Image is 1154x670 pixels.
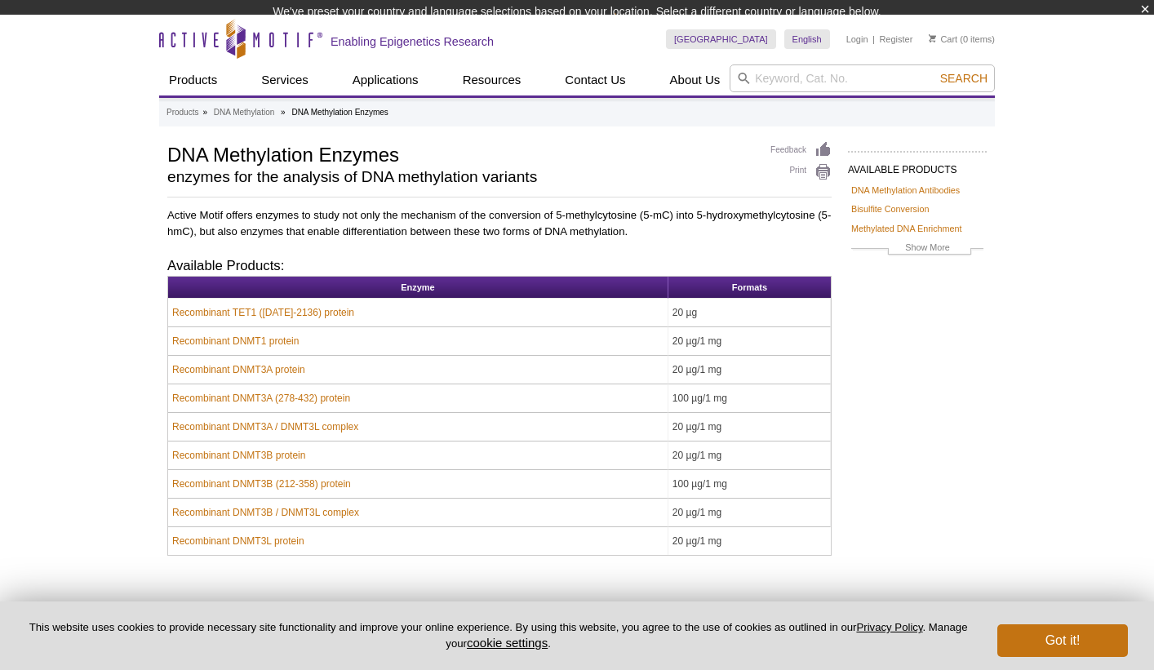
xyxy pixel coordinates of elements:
td: 100 µg/1 mg [668,470,831,499]
a: Applications [343,64,428,95]
h2: enzymes for the analysis of DNA methylation variants [167,170,754,184]
td: 20 µg/1 mg [668,441,831,470]
input: Keyword, Cat. No. [730,64,995,92]
a: Recombinant DNMT3A / DNMT3L complex [172,419,358,435]
li: DNA Methylation Enzymes [291,108,388,117]
a: Resources [453,64,531,95]
a: Recombinant DNMT3B protein [172,447,305,464]
td: 20 µg [668,299,831,327]
td: 20 µg/1 mg [668,356,831,384]
h1: DNA Methylation Enzymes [167,141,754,166]
a: Recombinant TET1 ([DATE]-2136) protein [172,304,354,321]
h2: Enabling Epigenetics Research [331,34,494,49]
h2: AVAILABLE PRODUCTS [848,151,987,180]
a: Login [846,33,868,45]
td: 20 µg/1 mg [668,413,831,441]
button: cookie settings [467,636,548,650]
a: Register [879,33,912,45]
a: Contact Us [555,64,635,95]
td: 100 µg/1 mg [668,384,831,413]
a: Recombinant DNMT3B (212-358) protein [172,476,351,492]
a: DNA Methylation Antibodies [851,183,960,197]
a: Products [159,64,227,95]
button: Search [935,71,992,86]
a: Methylated DNA Enrichment [851,221,962,236]
button: Got it! [997,624,1128,657]
td: 20 µg/1 mg [668,499,831,527]
span: Search [940,72,988,85]
a: Recombinant DNMT3A (278-432) protein [172,390,350,406]
th: Enzyme [168,277,668,299]
a: Products [166,105,198,120]
img: Change Here [615,12,658,51]
p: Active Motif offers enzymes to study not only the mechanism of the conversion of 5-methylcytosine... [167,207,832,240]
a: Recombinant DNMT1 protein [172,333,299,349]
a: Print [770,163,832,181]
a: Recombinant DNMT3L protein [172,533,304,549]
li: » [202,108,207,117]
a: Cart [929,33,957,45]
li: » [281,108,286,117]
a: Privacy Policy [856,621,922,633]
a: About Us [660,64,730,95]
th: Formats [668,277,831,299]
a: DNA Methylation [214,105,274,120]
p: This website uses cookies to provide necessary site functionality and improve your online experie... [26,620,970,651]
a: English [784,29,830,49]
a: Show More [851,240,983,259]
a: Services [251,64,318,95]
a: Bisulfite Conversion [851,202,929,216]
li: | [872,29,875,49]
li: (0 items) [929,29,995,49]
a: [GEOGRAPHIC_DATA] [666,29,776,49]
a: Recombinant DNMT3B / DNMT3L complex [172,504,359,521]
a: Feedback [770,141,832,159]
td: 20 µg/1 mg [668,327,831,356]
a: Recombinant DNMT3A protein [172,362,305,378]
td: 20 µg/1 mg [668,527,831,555]
h3: Available Products: [167,256,832,276]
img: Your Cart [929,34,936,42]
